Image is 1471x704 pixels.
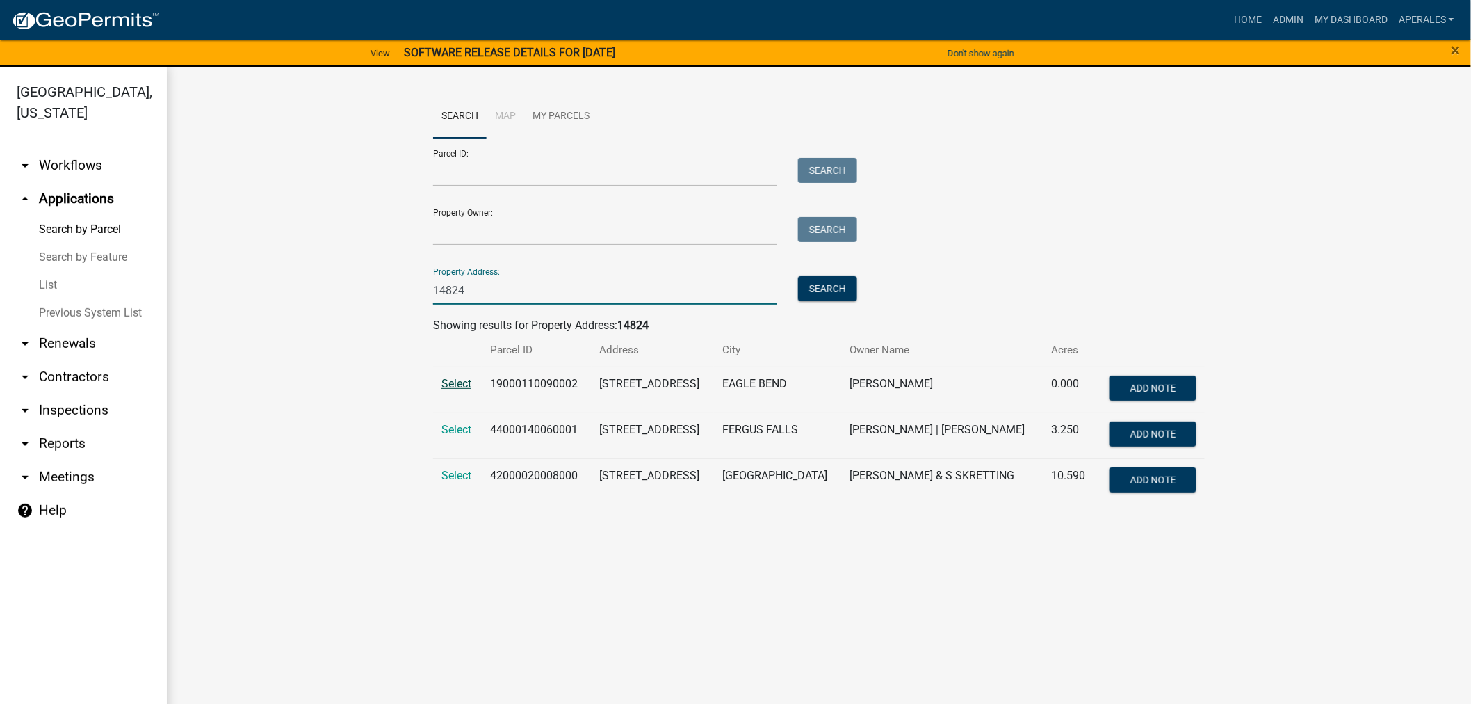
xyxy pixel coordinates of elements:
[592,367,714,413] td: [STREET_ADDRESS]
[841,458,1043,504] td: [PERSON_NAME] & S SKRETTING
[942,42,1020,65] button: Don't show again
[482,413,591,458] td: 44000140060001
[433,95,487,139] a: Search
[17,402,33,419] i: arrow_drop_down
[1452,42,1461,58] button: Close
[17,157,33,174] i: arrow_drop_down
[441,423,471,436] a: Select
[1043,367,1096,413] td: 0.000
[1228,7,1267,33] a: Home
[1130,428,1176,439] span: Add Note
[1130,474,1176,485] span: Add Note
[1110,422,1196,447] button: Add Note
[617,319,649,332] strong: 14824
[1110,467,1196,493] button: Add Note
[1309,7,1393,33] a: My Dashboard
[1043,458,1096,504] td: 10.590
[17,435,33,452] i: arrow_drop_down
[1130,382,1176,393] span: Add Note
[1452,40,1461,60] span: ×
[714,334,842,367] th: City
[17,469,33,486] i: arrow_drop_down
[441,469,471,482] a: Select
[482,334,591,367] th: Parcel ID
[841,367,1043,413] td: [PERSON_NAME]
[714,413,842,458] td: FERGUS FALLS
[441,377,471,390] a: Select
[404,46,615,59] strong: SOFTWARE RELEASE DETAILS FOR [DATE]
[365,42,396,65] a: View
[798,276,857,301] button: Search
[592,458,714,504] td: [STREET_ADDRESS]
[1043,334,1096,367] th: Acres
[1110,376,1196,401] button: Add Note
[17,369,33,385] i: arrow_drop_down
[714,367,842,413] td: EAGLE BEND
[841,334,1043,367] th: Owner Name
[798,158,857,183] button: Search
[592,413,714,458] td: [STREET_ADDRESS]
[1043,413,1096,458] td: 3.250
[714,458,842,504] td: [GEOGRAPHIC_DATA]
[798,217,857,242] button: Search
[524,95,598,139] a: My Parcels
[592,334,714,367] th: Address
[433,317,1205,334] div: Showing results for Property Address:
[1267,7,1309,33] a: Admin
[482,367,591,413] td: 19000110090002
[482,458,591,504] td: 42000020008000
[841,413,1043,458] td: [PERSON_NAME] | [PERSON_NAME]
[1393,7,1460,33] a: aperales
[17,335,33,352] i: arrow_drop_down
[17,191,33,207] i: arrow_drop_up
[17,502,33,519] i: help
